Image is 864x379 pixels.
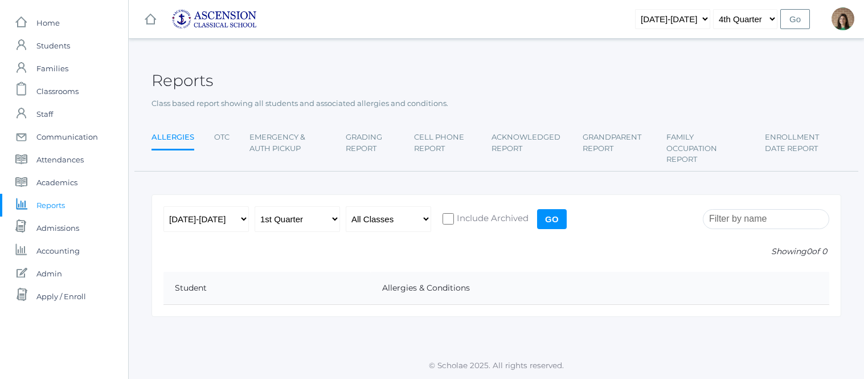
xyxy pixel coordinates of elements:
[454,212,529,226] span: Include Archived
[36,171,77,194] span: Academics
[492,126,563,160] a: Acknowledged Report
[36,239,80,262] span: Accounting
[36,80,79,103] span: Classrooms
[36,285,86,308] span: Apply / Enroll
[36,125,98,148] span: Communication
[346,126,394,160] a: Grading Report
[832,7,854,30] div: Jenna Adams
[171,9,257,29] img: ascension-logo-blue-113fc29133de2fb5813e50b71547a291c5fdb7962bf76d49838a2a14a36269ea.jpg
[36,262,62,285] span: Admin
[371,272,829,305] th: Allergies & Conditions
[151,98,841,109] p: Class based report showing all students and associated allergies and conditions.
[129,360,864,371] p: © Scholae 2025. All rights reserved.
[36,11,60,34] span: Home
[443,213,454,225] input: Include Archived
[537,209,567,229] input: Go
[214,126,230,149] a: OTC
[163,272,371,305] th: Student
[666,126,745,171] a: Family Occupation Report
[414,126,472,160] a: Cell Phone Report
[151,72,213,89] h2: Reports
[36,34,70,57] span: Students
[163,246,829,258] p: Showing of 0
[249,126,326,160] a: Emergency & Auth Pickup
[583,126,646,160] a: Grandparent Report
[806,246,812,256] span: 0
[36,148,84,171] span: Attendances
[703,209,829,229] input: Filter by name
[36,57,68,80] span: Families
[36,194,65,217] span: Reports
[36,217,79,239] span: Admissions
[765,126,841,160] a: Enrollment Date Report
[151,126,194,150] a: Allergies
[780,9,810,29] input: Go
[36,103,53,125] span: Staff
